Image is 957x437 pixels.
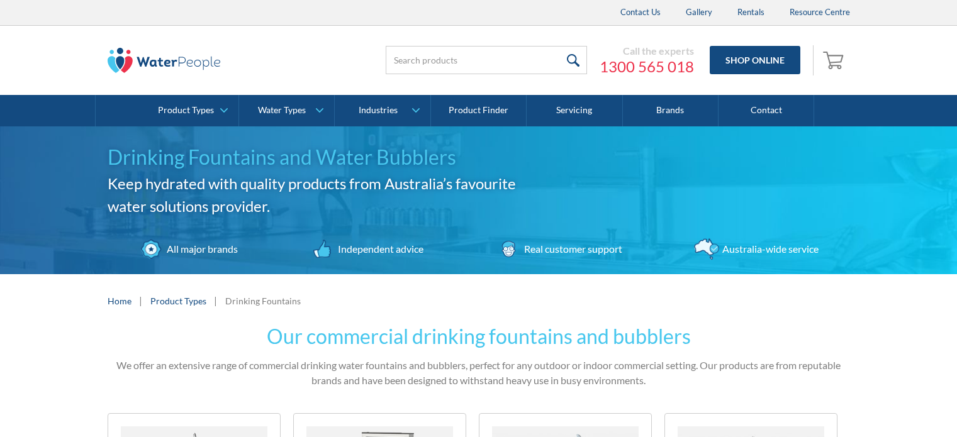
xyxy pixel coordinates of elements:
[213,293,219,308] div: |
[623,95,719,126] a: Brands
[600,45,694,57] div: Call the experts
[108,172,535,218] h2: Keep hydrated with quality products from Australia’s favourite water solutions provider.
[527,95,622,126] a: Servicing
[158,105,214,116] div: Product Types
[823,50,847,70] img: shopping cart
[108,294,132,307] a: Home
[150,294,206,307] a: Product Types
[108,321,850,351] h2: Our commercial drinking fountains and bubblers
[164,241,238,257] div: All major brands
[108,48,221,73] img: The Water People
[386,46,587,74] input: Search products
[820,45,850,75] a: Open cart
[108,142,535,172] h1: Drinking Fountains and Water Bubblers
[600,57,694,76] a: 1300 565 018
[431,95,527,126] a: Product Finder
[239,95,334,126] a: Water Types
[710,46,800,74] a: Shop Online
[143,95,238,126] a: Product Types
[335,241,423,257] div: Independent advice
[335,95,430,126] a: Industries
[719,95,814,126] a: Contact
[359,105,398,116] div: Industries
[108,358,850,388] p: We offer an extensive range of commercial drinking water fountains and bubblers, perfect for any ...
[138,293,144,308] div: |
[225,294,301,307] div: Drinking Fountains
[521,241,622,257] div: Real customer support
[719,241,819,257] div: Australia-wide service
[258,105,306,116] div: Water Types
